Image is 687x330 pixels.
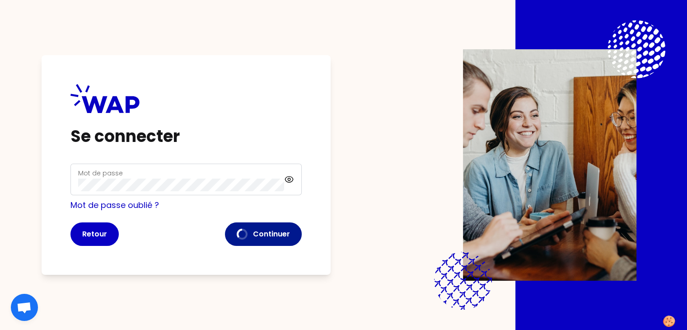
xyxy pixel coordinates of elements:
div: Ouvrir le chat [11,294,38,321]
button: Retour [70,222,119,246]
h1: Se connecter [70,127,302,146]
a: Mot de passe oublié ? [70,199,159,211]
label: Mot de passe [78,169,123,178]
button: Continuer [225,222,302,246]
img: Description [463,49,636,281]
